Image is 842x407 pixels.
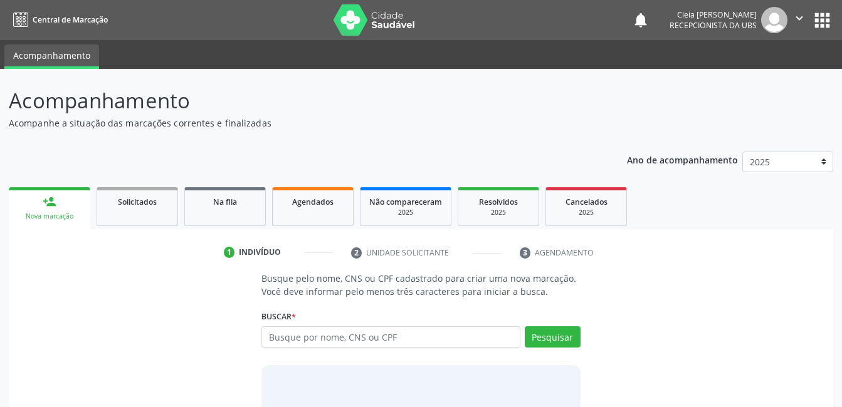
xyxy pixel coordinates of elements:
[467,208,530,217] div: 2025
[9,9,108,30] a: Central de Marcação
[787,7,811,33] button: 
[213,197,237,207] span: Na fila
[9,116,586,130] p: Acompanhe a situação das marcações correntes e finalizadas
[479,197,518,207] span: Resolvidos
[566,197,608,207] span: Cancelados
[369,208,442,217] div: 2025
[792,11,806,25] i: 
[670,9,757,20] div: Cleia [PERSON_NAME]
[627,152,738,167] p: Ano de acompanhamento
[261,307,296,326] label: Buscar
[369,197,442,207] span: Não compareceram
[33,14,108,25] span: Central de Marcação
[670,20,757,31] span: Recepcionista da UBS
[811,9,833,31] button: apps
[632,11,650,29] button: notifications
[9,85,586,116] p: Acompanhamento
[261,272,580,298] p: Busque pelo nome, CNS ou CPF cadastrado para criar uma nova marcação. Você deve informar pelo men...
[224,247,235,258] div: 1
[18,212,82,221] div: Nova marcação
[4,44,99,69] a: Acompanhamento
[261,326,520,348] input: Busque por nome, CNS ou CPF
[555,208,618,217] div: 2025
[118,197,157,207] span: Solicitados
[525,326,581,348] button: Pesquisar
[43,195,56,209] div: person_add
[292,197,334,207] span: Agendados
[239,247,281,258] div: Indivíduo
[761,7,787,33] img: img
